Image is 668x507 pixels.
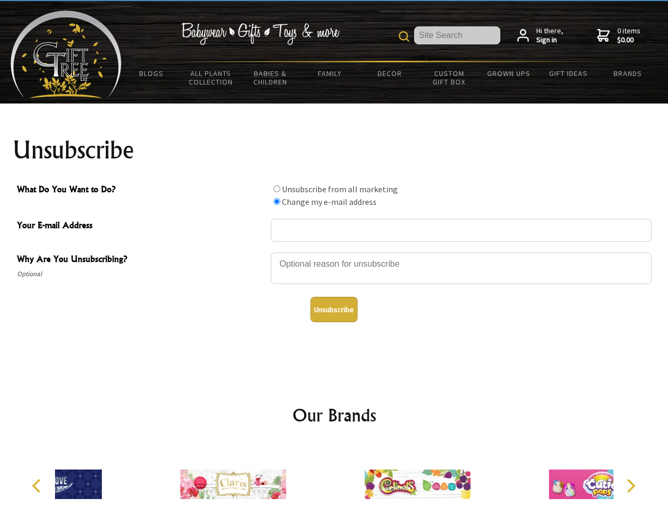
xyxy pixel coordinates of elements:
[273,185,280,192] input: What Do You Want to Do?
[17,219,266,234] span: Your E-mail Address
[13,137,656,163] h1: Unsubscribe
[26,474,50,497] button: Previous
[517,26,563,45] a: Hi there,Sign in
[17,252,266,268] span: Why Are You Unsubscribing?
[414,26,500,44] input: Site Search
[399,31,409,42] img: product search
[282,196,377,207] label: Change my e-mail address
[619,474,642,497] button: Next
[479,62,538,84] a: Grown Ups
[181,23,340,45] img: Babywear - Gifts - Toys & more
[536,26,563,45] span: Hi there,
[310,297,358,322] button: Unsubscribe
[597,26,640,45] a: 0 items$0.00
[181,62,241,93] a: All Plants Collection
[617,35,640,45] strong: $0.00
[271,252,652,284] textarea: Why Are You Unsubscribing?
[598,62,658,84] a: Brands
[360,62,419,84] a: Decor
[122,62,181,84] a: BLOGS
[11,11,122,98] img: Babyware - Gifts - Toys and more...
[273,198,280,205] input: What Do You Want to Do?
[617,26,640,45] span: 0 items
[419,62,479,93] a: Custom Gift Box
[17,268,266,280] span: Optional
[271,219,652,242] input: Your E-mail Address
[300,62,360,84] a: Family
[536,35,563,45] strong: Sign in
[17,183,266,198] span: What Do You Want to Do?
[282,184,398,194] label: Unsubscribe from all marketing
[241,62,300,93] a: Babies & Children
[538,62,598,84] a: Gift Ideas
[21,402,647,428] h2: Our Brands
